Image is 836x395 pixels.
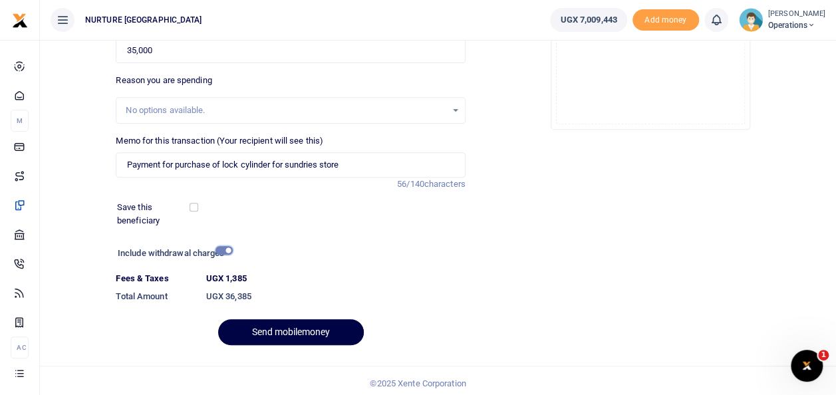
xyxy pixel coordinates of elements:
[632,9,699,31] li: Toup your wallet
[118,248,227,259] h6: Include withdrawal charges
[117,201,192,227] label: Save this beneficiary
[218,319,364,345] button: Send mobilemoney
[116,291,195,302] h6: Total Amount
[116,74,211,87] label: Reason you are spending
[206,272,247,285] label: UGX 1,385
[397,179,424,189] span: 56/140
[768,9,825,20] small: [PERSON_NAME]
[768,19,825,31] span: Operations
[550,8,627,32] a: UGX 7,009,443
[12,15,28,25] a: logo-small logo-large logo-large
[11,336,29,358] li: Ac
[739,8,763,32] img: profile-user
[206,291,466,302] h6: UGX 36,385
[110,272,200,285] dt: Fees & Taxes
[11,110,29,132] li: M
[739,8,825,32] a: profile-user [PERSON_NAME] Operations
[116,134,323,148] label: Memo for this transaction (Your recipient will see this)
[80,14,208,26] span: NURTURE [GEOGRAPHIC_DATA]
[818,350,829,360] span: 1
[424,179,466,189] span: characters
[632,9,699,31] span: Add money
[126,104,446,117] div: No options available.
[791,350,823,382] iframe: Intercom live chat
[12,13,28,29] img: logo-small
[116,152,465,178] input: Enter extra information
[545,8,632,32] li: Wallet ballance
[116,38,465,63] input: UGX
[560,13,617,27] span: UGX 7,009,443
[632,14,699,24] a: Add money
